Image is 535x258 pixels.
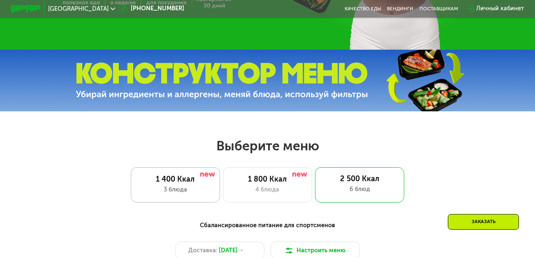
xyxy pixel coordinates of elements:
[448,214,519,230] div: Заказать
[139,185,212,194] div: 3 блюда
[24,138,511,154] h2: Выберите меню
[345,6,381,12] a: Качество еды
[476,4,524,13] div: Личный кабинет
[119,4,184,13] a: [PHONE_NUMBER]
[139,175,212,184] div: 1 400 Ккал
[387,6,413,12] a: Вендинги
[48,6,109,12] span: [GEOGRAPHIC_DATA]
[419,6,458,12] div: поставщикам
[219,246,238,255] span: [DATE]
[231,185,304,194] div: 4 блюда
[231,175,304,184] div: 1 800 Ккал
[48,221,488,230] div: Сбалансированное питание для спортсменов
[188,246,218,255] span: Доставка:
[322,175,397,184] div: 2 500 Ккал
[322,185,397,194] div: 6 блюд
